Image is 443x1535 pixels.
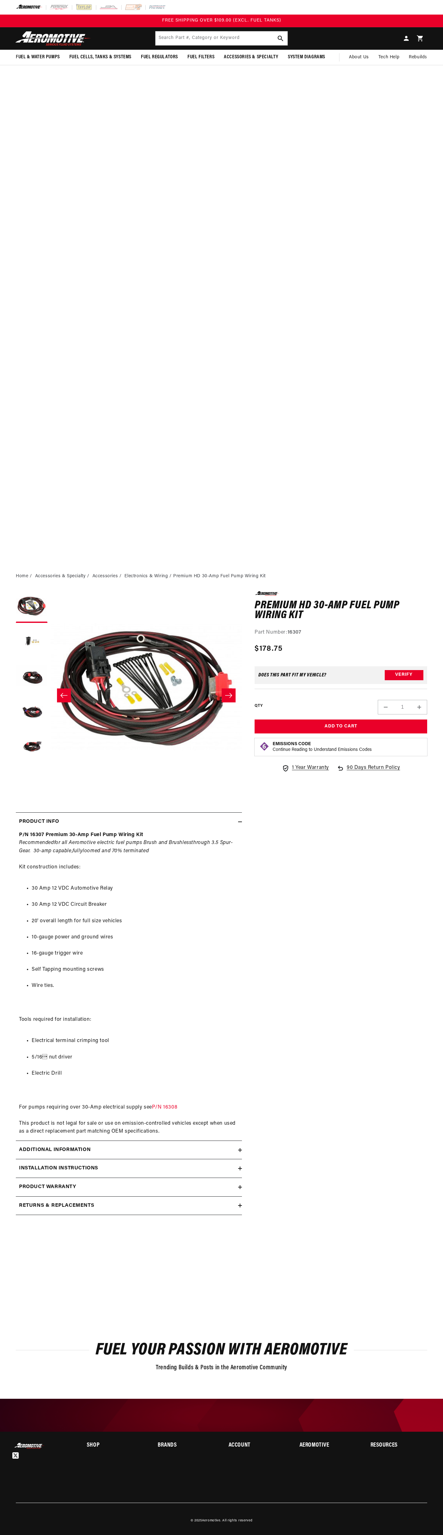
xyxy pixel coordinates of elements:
[141,54,178,61] span: Fuel Regulators
[16,1197,242,1215] summary: Returns & replacements
[274,31,288,45] button: Search Part #, Category or Keyword
[255,643,282,655] span: $178.75
[259,741,269,752] img: Emissions code
[32,933,239,942] li: 10-gauge power and ground wires
[158,1443,214,1448] summary: Brands
[224,54,278,61] span: Accessories & Specialty
[16,731,47,762] button: Load image 5 in gallery view
[152,1105,177,1110] a: P/N 16308
[32,950,239,958] li: 16-gauge trigger wire
[35,573,91,580] li: Accessories & Specialty
[337,764,400,778] a: 90 Days Return Policy
[11,50,65,65] summary: Fuel & Water Pumps
[57,688,71,702] button: Slide left
[347,764,400,778] span: 90 Days Return Policy
[385,670,423,680] button: Verify
[374,50,404,65] summary: Tech Help
[255,601,427,621] h1: Premium HD 30-Amp Fuel Pump Wiring Kit
[378,54,399,61] span: Tech Help
[16,696,47,727] button: Load image 4 in gallery view
[370,1443,427,1448] summary: Resources
[229,1443,285,1448] summary: Account
[16,54,60,61] span: Fuel & Water Pumps
[173,573,266,580] li: Premium HD 30-Amp Fuel Pump Wiring Kit
[19,818,59,826] h2: Product Info
[222,1519,252,1522] small: All rights reserved
[32,966,239,974] li: Self Tapping mounting screws
[288,630,301,635] strong: 16307
[32,901,239,909] li: 30 Amp 12 VDC Circuit Breaker
[191,1519,221,1522] small: © 2025 .
[273,741,372,753] button: Emissions CodeContinue Reading to Understand Emissions Codes
[288,54,325,61] span: System Diagrams
[282,764,329,772] a: 1 Year Warranty
[32,1070,239,1078] li: Electric Drill
[273,742,311,746] strong: Emissions Code
[124,573,168,580] a: Electronics & Wiring
[183,50,219,65] summary: Fuel Filters
[73,848,83,854] em: fully
[69,54,131,61] span: Fuel Cells, Tanks & Systems
[83,848,149,854] em: loomed and 70% terminated
[19,840,54,845] em: Recommended
[19,1146,91,1154] h2: Additional information
[19,1183,76,1191] h2: Product warranty
[16,573,28,580] a: Home
[16,591,47,623] button: Load image 1 in gallery view
[300,1443,356,1448] summary: Aeromotive
[219,50,283,65] summary: Accessories & Specialty
[409,54,427,61] span: Rebuilds
[32,1053,239,1062] li: 5/16 nut driver
[92,573,118,580] a: Accessories
[16,1178,242,1196] summary: Product warranty
[156,1365,287,1371] span: Trending Builds & Posts in the Aeromotive Community
[16,1141,242,1159] summary: Additional information
[16,626,47,658] button: Load image 2 in gallery view
[258,673,326,678] div: Does This part fit My vehicle?
[222,688,236,702] button: Slide right
[54,840,192,845] em: for all Aeromotive electric fuel pumps Brush and Brushless
[344,50,374,65] a: About Us
[19,1202,94,1210] h2: Returns & replacements
[16,1343,427,1358] h2: Fuel Your Passion with Aeromotive
[16,591,242,800] media-gallery: Gallery Viewer
[16,831,242,1136] div: , Kit construction includes: Tools required for installation: For pumps requiring over 30-Amp ele...
[162,18,281,23] span: FREE SHIPPING OVER $109.00 (EXCL. FUEL TANKS)
[87,1443,143,1448] summary: Shop
[19,1164,98,1173] h2: Installation Instructions
[32,885,239,893] li: 30 Amp 12 VDC Automotive Relay
[202,1519,220,1522] a: Aeromotive
[292,764,329,772] span: 1 Year Warranty
[136,50,183,65] summary: Fuel Regulators
[349,55,369,60] span: About Us
[19,832,143,837] strong: P/N 16307 Premium 30-Amp Fuel Pump Wiring Kit
[14,31,93,46] img: Aeromotive
[404,50,432,65] summary: Rebuilds
[255,720,427,734] button: Add to Cart
[16,661,47,693] button: Load image 3 in gallery view
[283,50,330,65] summary: System Diagrams
[255,629,427,637] div: Part Number:
[32,917,239,925] li: 20' overall length for full size vehicles
[19,840,233,854] em: through 3.5 Spur-Gear. 30-amp capable
[273,747,372,753] p: Continue Reading to Understand Emissions Codes
[14,1443,45,1449] img: Aeromotive
[255,703,263,709] label: QTY
[16,573,427,580] nav: breadcrumbs
[16,1159,242,1178] summary: Installation Instructions
[65,50,136,65] summary: Fuel Cells, Tanks & Systems
[32,982,239,990] li: Wire ties.
[16,813,242,831] summary: Product Info
[32,1037,239,1045] li: Electrical terminal crimping tool
[187,54,214,61] span: Fuel Filters
[155,31,288,45] input: Search Part #, Category or Keyword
